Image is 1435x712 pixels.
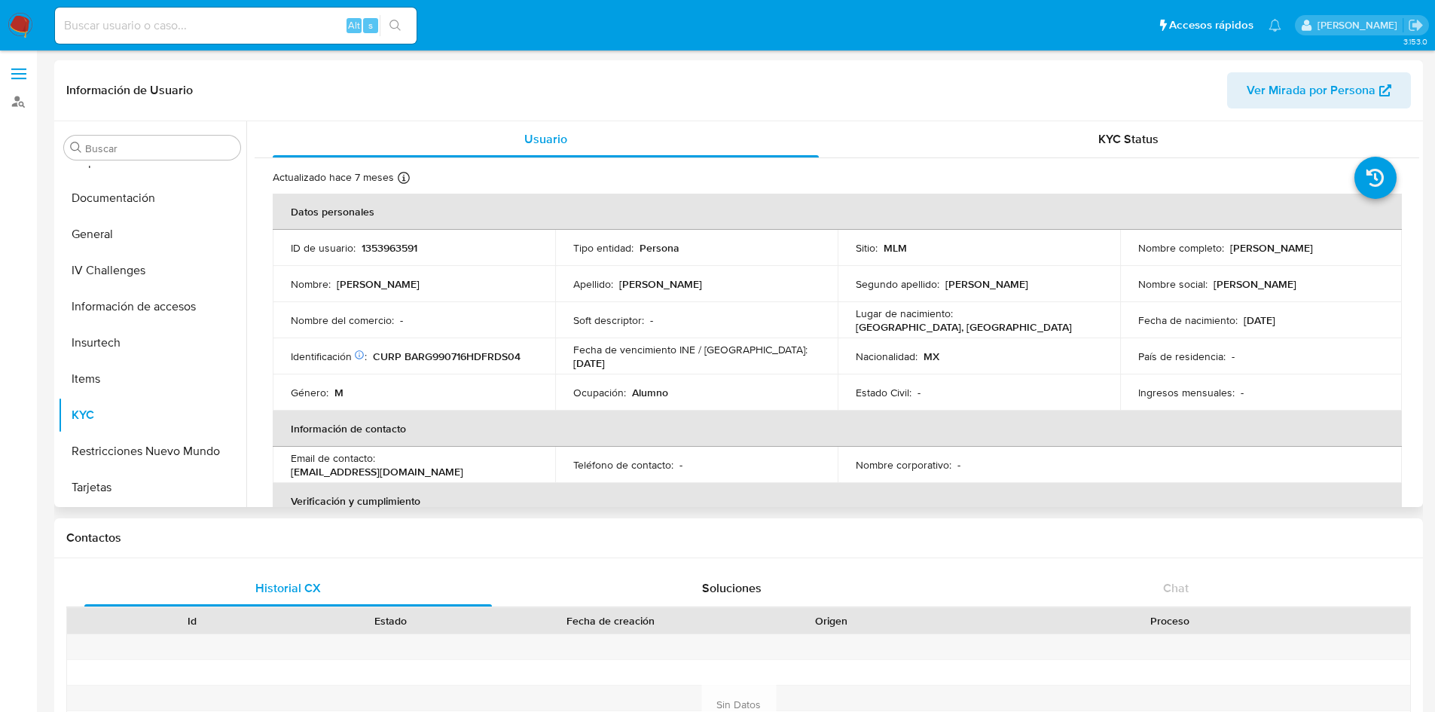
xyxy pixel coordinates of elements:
[856,350,917,363] p: Nacionalidad :
[1138,313,1238,327] p: Fecha de nacimiento :
[1163,579,1189,597] span: Chat
[58,361,246,397] button: Items
[291,451,375,465] p: Email de contacto :
[573,313,644,327] p: Soft descriptor :
[291,350,367,363] p: Identificación :
[1227,72,1411,108] button: Ver Mirada por Persona
[58,289,246,325] button: Información de accesos
[856,241,878,255] p: Sitio :
[1214,277,1296,291] p: [PERSON_NAME]
[573,356,605,370] p: [DATE]
[66,530,1411,545] h1: Contactos
[291,386,328,399] p: Género :
[291,277,331,291] p: Nombre :
[679,458,682,472] p: -
[632,386,668,399] p: Alumno
[255,579,321,597] span: Historial CX
[500,613,722,628] div: Fecha de creación
[1098,130,1159,148] span: KYC Status
[1138,350,1226,363] p: País de residencia :
[273,194,1402,230] th: Datos personales
[1247,72,1375,108] span: Ver Mirada por Persona
[619,277,702,291] p: [PERSON_NAME]
[650,313,653,327] p: -
[70,142,82,154] button: Buscar
[917,386,921,399] p: -
[55,16,417,35] input: Buscar usuario o caso...
[1230,241,1313,255] p: [PERSON_NAME]
[58,180,246,216] button: Documentación
[362,241,417,255] p: 1353963591
[573,458,673,472] p: Teléfono de contacto :
[1138,241,1224,255] p: Nombre completo :
[945,277,1028,291] p: [PERSON_NAME]
[1317,18,1403,32] p: ext_jesssali@mercadolibre.com.mx
[1232,350,1235,363] p: -
[58,397,246,433] button: KYC
[337,277,420,291] p: [PERSON_NAME]
[640,241,679,255] p: Persona
[348,18,360,32] span: Alt
[104,613,281,628] div: Id
[58,433,246,469] button: Restricciones Nuevo Mundo
[856,386,911,399] p: Estado Civil :
[58,216,246,252] button: General
[1241,386,1244,399] p: -
[380,15,411,36] button: search-icon
[524,130,567,148] span: Usuario
[66,83,193,98] h1: Información de Usuario
[273,411,1402,447] th: Información de contacto
[856,307,953,320] p: Lugar de nacimiento :
[58,469,246,506] button: Tarjetas
[1269,19,1281,32] a: Notificaciones
[1169,17,1253,33] span: Accesos rápidos
[924,350,939,363] p: MX
[573,343,808,356] p: Fecha de vencimiento INE / [GEOGRAPHIC_DATA] :
[1244,313,1275,327] p: [DATE]
[856,458,951,472] p: Nombre corporativo :
[573,386,626,399] p: Ocupación :
[273,170,394,185] p: Actualizado hace 7 meses
[58,325,246,361] button: Insurtech
[368,18,373,32] span: s
[291,241,356,255] p: ID de usuario :
[573,241,634,255] p: Tipo entidad :
[941,613,1400,628] div: Proceso
[1138,386,1235,399] p: Ingresos mensuales :
[743,613,920,628] div: Origen
[85,142,234,155] input: Buscar
[291,465,463,478] p: [EMAIL_ADDRESS][DOMAIN_NAME]
[1138,277,1208,291] p: Nombre social :
[302,613,479,628] div: Estado
[58,252,246,289] button: IV Challenges
[291,313,394,327] p: Nombre del comercio :
[373,350,521,363] p: CURP BARG990716HDFRDS04
[273,483,1402,519] th: Verificación y cumplimiento
[573,277,613,291] p: Apellido :
[702,579,762,597] span: Soluciones
[884,241,907,255] p: MLM
[957,458,960,472] p: -
[334,386,343,399] p: M
[856,320,1072,334] p: [GEOGRAPHIC_DATA], [GEOGRAPHIC_DATA]
[400,313,403,327] p: -
[856,277,939,291] p: Segundo apellido :
[1408,17,1424,33] a: Salir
